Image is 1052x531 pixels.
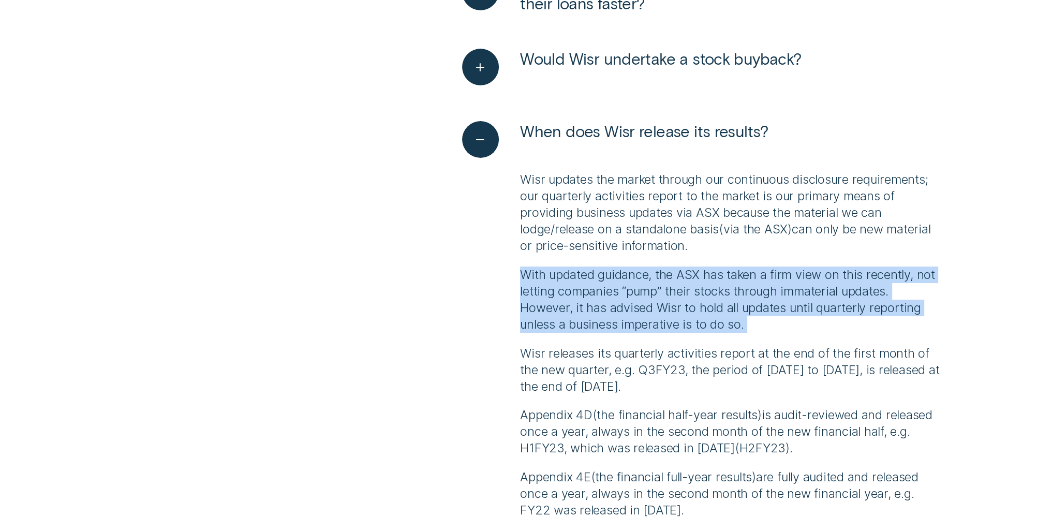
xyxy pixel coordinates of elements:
[462,49,802,85] button: See more
[520,469,941,519] p: Appendix 4E the financial full-year results are fully audited and released once a year, always in...
[462,121,768,158] button: See less
[788,222,792,237] span: )
[591,469,596,484] span: (
[786,440,790,455] span: )
[520,345,941,395] p: Wisr releases its quarterly activities report at the end of the first month of the new quarter, e...
[592,407,597,422] span: (
[520,267,941,333] p: With updated guidance, the ASX has taken a firm view on this recently, not letting companies “pum...
[752,469,756,484] span: )
[719,222,723,237] span: (
[758,407,762,422] span: )
[520,121,768,141] span: When does Wisr release its results?
[520,171,941,254] p: Wisr updates the market through our continuous disclosure requirements; our quarterly activities ...
[520,49,801,69] span: Would Wisr undertake a stock buyback?
[520,407,941,456] p: Appendix 4D the financial half-year results is audit-reviewed and released once a year, always in...
[735,440,739,455] span: (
